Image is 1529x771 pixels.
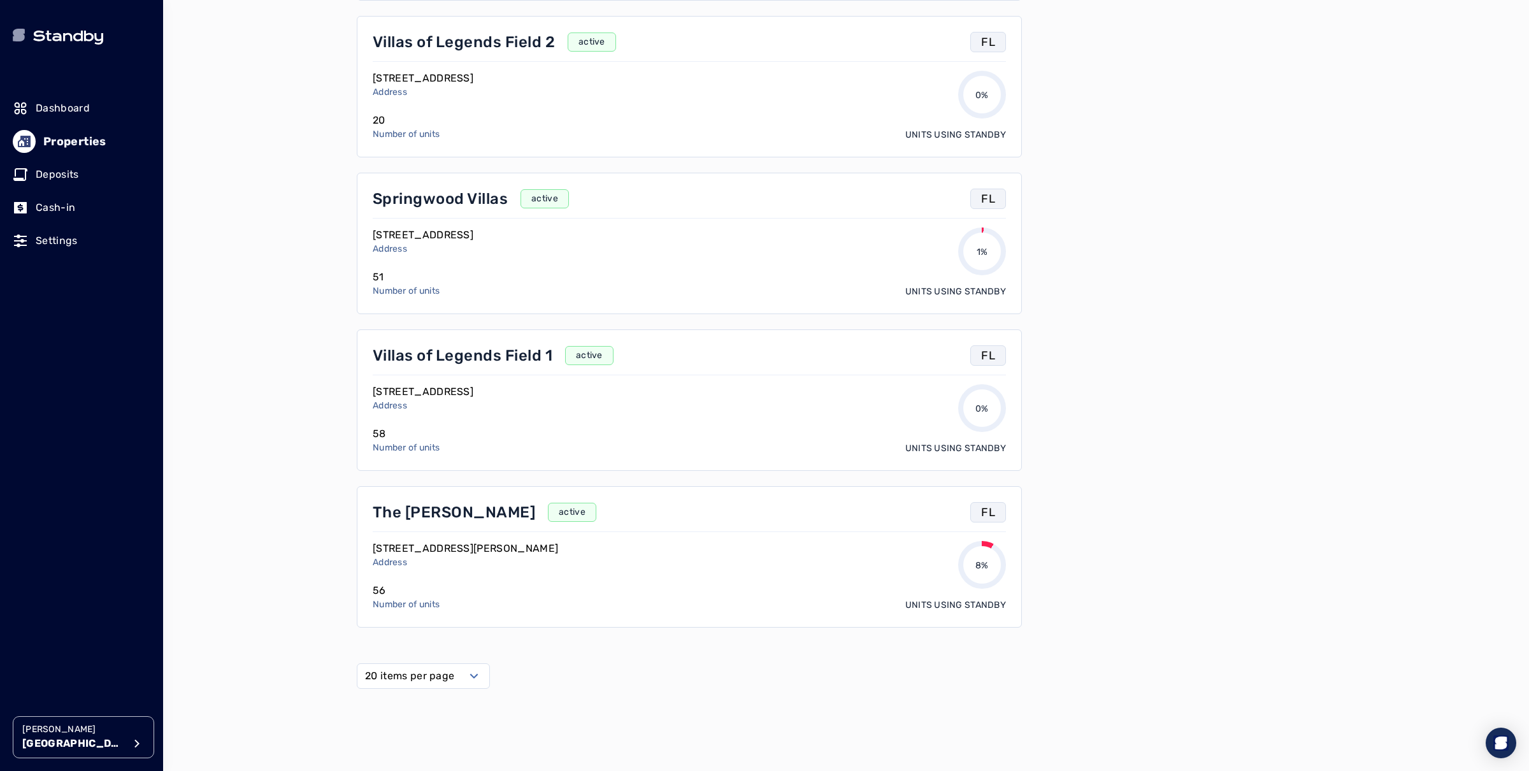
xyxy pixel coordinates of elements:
[373,32,1006,52] a: Villas of Legends Field 2activeFL
[43,133,106,150] p: Properties
[22,723,124,736] p: [PERSON_NAME]
[975,403,989,415] p: 0%
[36,167,79,182] p: Deposits
[373,442,440,454] p: Number of units
[365,668,454,684] label: 20 items per page
[977,246,988,259] p: 1%
[373,541,558,556] p: [STREET_ADDRESS][PERSON_NAME]
[36,101,90,116] p: Dashboard
[373,345,552,366] p: Villas of Legends Field 1
[373,400,473,412] p: Address
[373,71,473,86] p: [STREET_ADDRESS]
[576,349,603,362] p: active
[373,86,473,99] p: Address
[981,347,995,364] p: FL
[22,736,124,751] p: [GEOGRAPHIC_DATA]
[373,502,535,522] p: The [PERSON_NAME]
[13,716,154,758] button: [PERSON_NAME][GEOGRAPHIC_DATA]
[373,426,440,442] p: 58
[981,33,995,51] p: FL
[373,285,440,298] p: Number of units
[373,113,440,128] p: 20
[36,200,75,215] p: Cash-in
[373,502,1006,522] a: The [PERSON_NAME]activeFL
[905,599,1006,612] p: Units using Standby
[373,243,473,256] p: Address
[373,32,555,52] p: Villas of Legends Field 2
[373,345,1006,366] a: Villas of Legends Field 1activeFL
[13,94,150,122] a: Dashboard
[975,89,989,102] p: 0%
[981,503,995,521] p: FL
[357,663,490,689] button: Select open
[373,384,473,400] p: [STREET_ADDRESS]
[13,127,150,155] a: Properties
[373,270,440,285] p: 51
[13,227,150,255] a: Settings
[559,506,585,519] p: active
[905,285,1006,298] p: Units using Standby
[373,598,440,611] p: Number of units
[905,442,1006,455] p: Units using Standby
[905,129,1006,141] p: Units using Standby
[1486,728,1516,758] div: Open Intercom Messenger
[13,161,150,189] a: Deposits
[373,227,473,243] p: [STREET_ADDRESS]
[373,583,440,598] p: 56
[531,192,558,205] p: active
[36,233,78,249] p: Settings
[373,189,1006,209] a: Springwood VillasactiveFL
[373,189,508,209] p: Springwood Villas
[975,559,989,572] p: 8%
[981,190,995,208] p: FL
[13,194,150,222] a: Cash-in
[373,128,440,141] p: Number of units
[373,556,558,569] p: Address
[578,36,605,48] p: active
